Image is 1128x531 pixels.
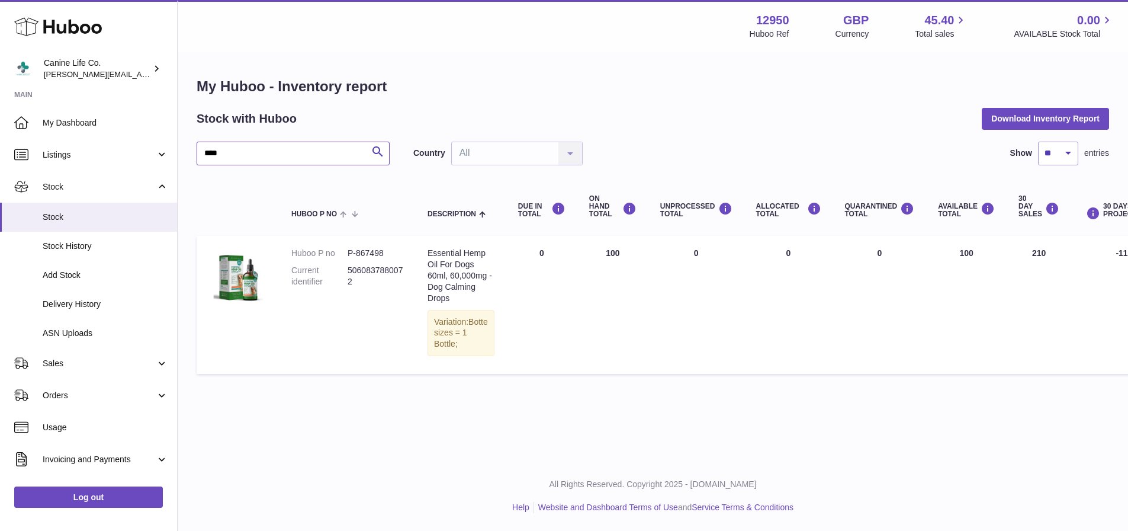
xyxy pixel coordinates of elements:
dd: 5060837880072 [348,265,404,287]
td: 100 [577,236,648,374]
span: My Dashboard [43,117,168,129]
td: 100 [926,236,1007,374]
span: 0.00 [1077,12,1100,28]
label: Country [413,148,445,159]
h2: Stock with Huboo [197,111,297,127]
div: DUE IN TOTAL [518,202,565,218]
div: Huboo Ref [750,28,789,40]
span: Botte sizes = 1 Bottle; [434,317,488,349]
span: 45.40 [924,12,954,28]
div: Canine Life Co. [44,57,150,80]
dt: Huboo P no [291,248,348,259]
div: Variation: [428,310,494,357]
span: Orders [43,390,156,401]
span: Stock History [43,241,168,252]
span: Delivery History [43,299,168,310]
span: entries [1084,148,1109,159]
div: ALLOCATED Total [756,202,821,218]
span: [PERSON_NAME][EMAIL_ADDRESS][DOMAIN_NAME] [44,69,237,79]
span: Invoicing and Payments [43,454,156,465]
div: UNPROCESSED Total [660,202,732,218]
span: AVAILABLE Stock Total [1014,28,1114,40]
span: Stock [43,212,168,223]
a: Service Terms & Conditions [692,503,793,512]
span: ASN Uploads [43,328,168,339]
h1: My Huboo - Inventory report [197,77,1109,96]
div: Currency [835,28,869,40]
dt: Current identifier [291,265,348,287]
img: product image [208,248,268,307]
strong: 12950 [756,12,789,28]
dd: P-867498 [348,248,404,259]
span: Add Stock [43,270,168,281]
a: 45.40 Total sales [915,12,968,40]
span: Sales [43,358,156,369]
td: 0 [744,236,833,374]
a: Website and Dashboard Terms of Use [538,503,678,512]
img: kevin@clsgltd.co.uk [14,60,32,78]
td: 210 [1007,236,1071,374]
label: Show [1010,148,1032,159]
span: Usage [43,422,168,433]
div: Essential Hemp Oil For Dogs 60ml, 60,000mg - Dog Calming Drops [428,248,494,303]
span: Listings [43,149,156,161]
a: Log out [14,487,163,508]
li: and [534,502,793,513]
a: Help [512,503,529,512]
a: 0.00 AVAILABLE Stock Total [1014,12,1114,40]
span: Description [428,210,476,218]
p: All Rights Reserved. Copyright 2025 - [DOMAIN_NAME] [187,479,1119,490]
span: Total sales [915,28,968,40]
div: QUARANTINED Total [845,202,915,218]
button: Download Inventory Report [982,108,1109,129]
td: 0 [506,236,577,374]
div: AVAILABLE Total [938,202,995,218]
span: 0 [877,248,882,258]
div: 30 DAY SALES [1018,195,1059,219]
td: 0 [648,236,744,374]
strong: GBP [843,12,869,28]
div: ON HAND Total [589,195,637,219]
span: Stock [43,181,156,193]
span: Huboo P no [291,210,337,218]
